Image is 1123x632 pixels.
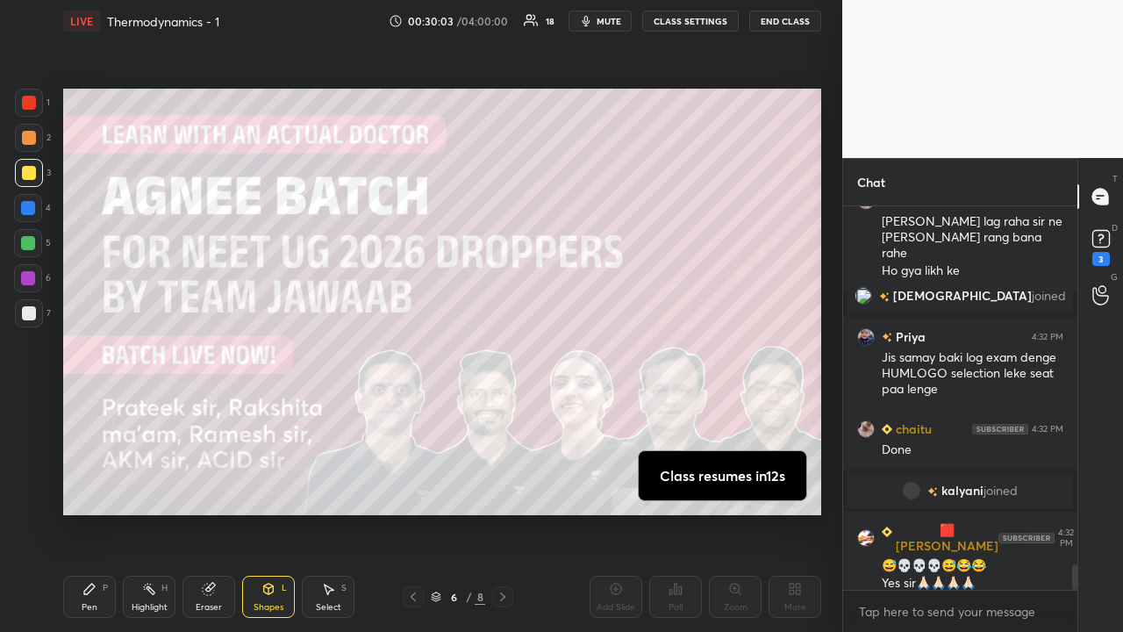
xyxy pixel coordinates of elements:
[1112,221,1118,234] p: D
[882,557,1063,575] div: 😅💀💀💀😅😂😂
[857,328,875,346] img: 48a75f05fd0b4cc8b0a0ba278c00042d.jpg
[941,484,984,498] span: kalyani
[882,349,1063,399] div: Jis samay baki log exam denge HUMLOGO selection leke seat paa lenge
[107,13,219,30] h4: Thermodynamics - 1
[316,603,341,612] div: Select
[1032,424,1063,434] div: 4:32 PM
[843,159,899,205] p: Chat
[14,194,51,222] div: 4
[475,589,485,605] div: 8
[14,229,51,257] div: 5
[466,592,471,602] div: /
[254,603,283,612] div: Shapes
[1092,252,1110,266] div: 3
[882,424,892,434] img: Learner_Badge_beginner_1_8b307cf2a0.svg
[882,442,1063,459] div: Done
[14,264,51,292] div: 6
[903,482,920,499] img: 3
[749,11,821,32] button: End Class
[1032,289,1066,303] span: joined
[882,527,892,537] img: Learner_Badge_beginner_1_8b307cf2a0.svg
[882,575,1063,592] div: Yes sir🙏🏻🙏🏻🙏🏻🙏🏻
[892,420,932,438] h6: chaitu
[1112,172,1118,185] p: T
[972,424,1028,434] img: 4P8fHbbgJtejmAAAAAElFTkSuQmCC
[927,487,938,497] img: no-rating-badge.077c3623.svg
[82,603,97,612] div: Pen
[882,213,1063,262] div: [PERSON_NAME] lag raha sir ne [PERSON_NAME] rang bana rahe
[15,89,50,117] div: 1
[642,11,739,32] button: CLASS SETTINGS
[63,11,100,32] div: LIVE
[15,299,51,327] div: 7
[882,333,892,342] img: no-rating-badge.077c3623.svg
[103,584,108,592] div: P
[282,584,287,592] div: L
[1032,332,1063,342] div: 4:32 PM
[132,603,168,612] div: Highlight
[1058,528,1074,549] div: 4:32 PM
[892,522,998,554] h6: 🟥[PERSON_NAME]
[1111,270,1118,284] p: G
[892,327,926,346] h6: Priya
[857,420,875,438] img: 126567b47e814215ac885b625133e07c.jpg
[879,292,890,302] img: no-rating-badge.077c3623.svg
[546,17,554,25] div: 18
[196,603,222,612] div: Eraser
[569,11,632,32] button: mute
[638,450,807,501] div: Class resumes in 12 s
[341,584,347,592] div: S
[857,529,875,547] img: 3e2ad71a06f447ed8d458a4701eef9b7.jpg
[843,206,1077,590] div: grid
[15,159,51,187] div: 3
[597,15,621,27] span: mute
[998,533,1055,543] img: 4P8fHbbgJtejmAAAAAElFTkSuQmCC
[15,124,51,152] div: 2
[984,484,1018,498] span: joined
[161,584,168,592] div: H
[882,262,1063,280] div: Ho gya likh ke
[445,592,462,602] div: 6
[893,289,1032,303] span: [DEMOGRAPHIC_DATA]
